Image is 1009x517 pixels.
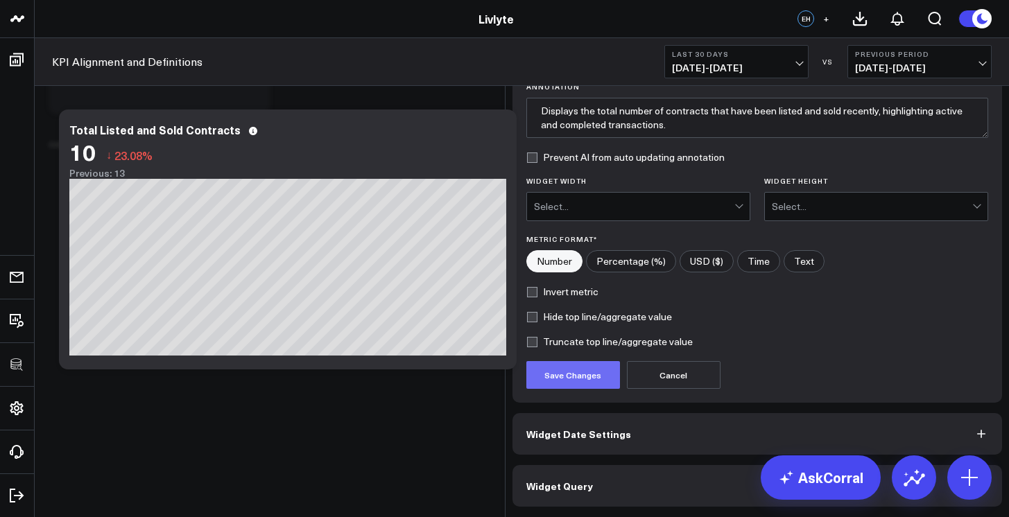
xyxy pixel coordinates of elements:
[672,62,801,73] span: [DATE] - [DATE]
[69,168,506,179] div: Previous: 13
[69,139,96,164] div: 10
[761,455,881,500] a: AskCorral
[823,14,829,24] span: +
[672,50,801,58] b: Last 30 Days
[664,45,809,78] button: Last 30 Days[DATE]-[DATE]
[855,62,984,73] span: [DATE] - [DATE]
[816,58,840,66] div: VS
[847,45,992,78] button: Previous Period[DATE]-[DATE]
[797,10,814,27] div: EH
[114,148,153,163] span: 23.08%
[106,146,112,164] span: ↓
[818,10,834,27] button: +
[52,54,202,69] a: KPI Alignment and Definitions
[478,11,514,26] a: Livlyte
[69,123,241,136] div: Total Listed and Sold Contracts
[855,50,984,58] b: Previous Period
[49,128,103,160] div: Contracts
